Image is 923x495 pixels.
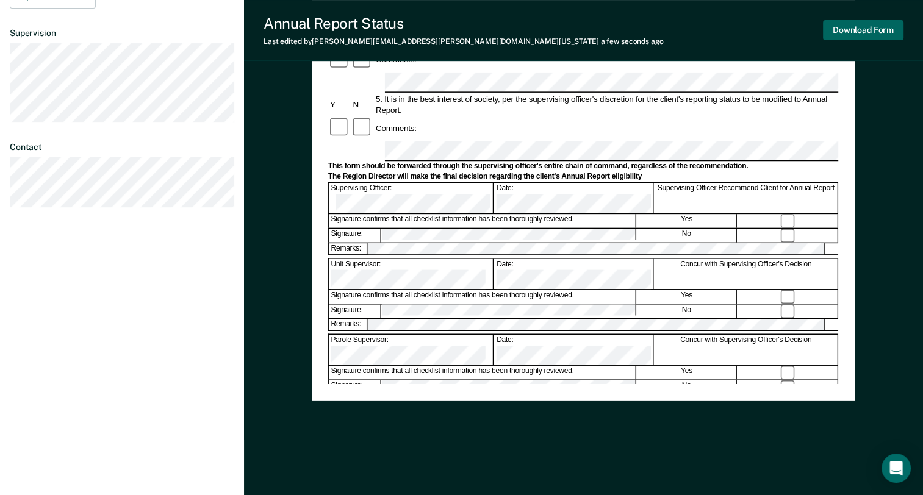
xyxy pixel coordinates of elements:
[495,183,653,213] div: Date:
[329,290,636,304] div: Signature confirms that all checklist information has been thoroughly reviewed.
[637,366,737,379] div: Yes
[637,305,737,318] div: No
[329,335,494,365] div: Parole Supervisor:
[329,319,368,330] div: Remarks:
[374,123,418,134] div: Comments:
[10,28,234,38] dt: Supervision
[329,380,381,394] div: Signature:
[264,37,664,46] div: Last edited by [PERSON_NAME][EMAIL_ADDRESS][PERSON_NAME][DOMAIN_NAME][US_STATE]
[329,259,494,289] div: Unit Supervisor:
[637,380,737,394] div: No
[637,229,737,242] div: No
[882,454,911,483] div: Open Intercom Messenger
[655,335,838,365] div: Concur with Supervising Officer's Decision
[823,20,903,40] button: Download Form
[637,290,737,304] div: Yes
[329,183,494,213] div: Supervising Officer:
[637,215,737,228] div: Yes
[328,162,838,171] div: This form should be forwarded through the supervising officer's entire chain of command, regardle...
[329,243,368,254] div: Remarks:
[495,259,653,289] div: Date:
[329,229,381,242] div: Signature:
[329,366,636,379] div: Signature confirms that all checklist information has been thoroughly reviewed.
[328,172,838,182] div: The Region Director will make the final decision regarding the client's Annual Report eligibility
[10,142,234,152] dt: Contact
[329,305,381,318] div: Signature:
[329,215,636,228] div: Signature confirms that all checklist information has been thoroughly reviewed.
[264,15,664,32] div: Annual Report Status
[601,37,664,46] span: a few seconds ago
[351,99,374,110] div: N
[495,335,653,365] div: Date:
[328,99,351,110] div: Y
[655,183,838,213] div: Supervising Officer Recommend Client for Annual Report
[655,259,838,289] div: Concur with Supervising Officer's Decision
[374,94,838,116] div: 5. It is in the best interest of society, per the supervising officer's discretion for the client...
